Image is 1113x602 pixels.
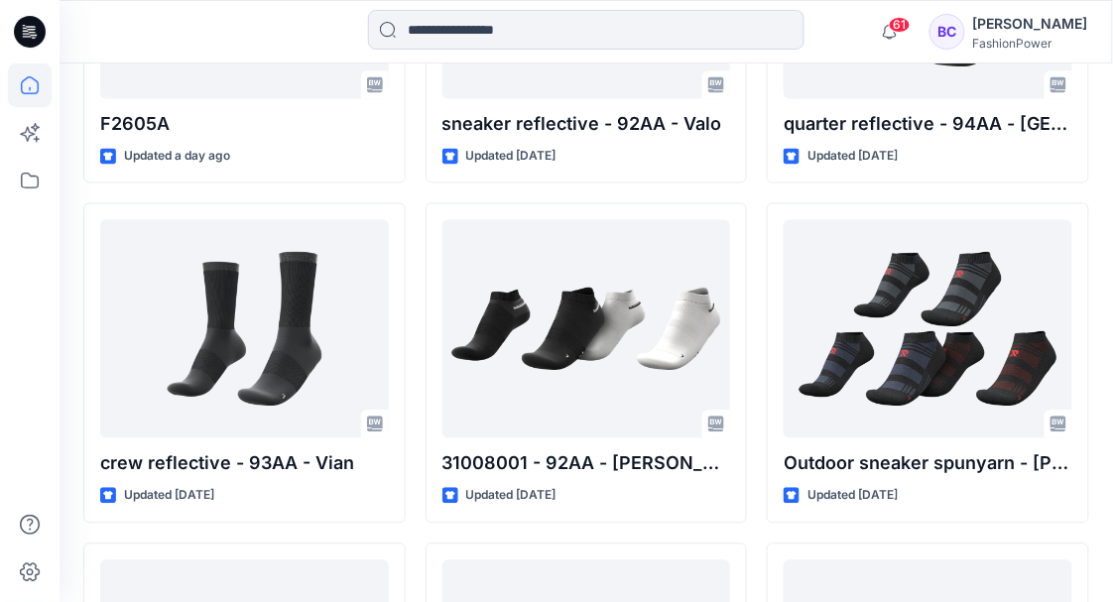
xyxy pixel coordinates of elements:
[807,147,898,168] p: Updated [DATE]
[466,147,556,168] p: Updated [DATE]
[784,111,1072,139] p: quarter reflective - 94AA - [GEOGRAPHIC_DATA]
[124,147,230,168] p: Updated a day ago
[889,17,911,33] span: 61
[442,220,731,438] a: 31008001 - 92AA - Vito
[784,220,1072,438] a: Outdoor sneaker spunyarn - Vern
[100,450,389,478] p: crew reflective - 93AA - Vian
[807,486,898,507] p: Updated [DATE]
[100,220,389,438] a: crew reflective - 93AA - Vian
[124,486,214,507] p: Updated [DATE]
[442,450,731,478] p: 31008001 - 92AA - [PERSON_NAME]
[929,14,965,50] div: BC
[466,486,556,507] p: Updated [DATE]
[784,450,1072,478] p: Outdoor sneaker spunyarn - [PERSON_NAME]
[100,111,389,139] p: F2605A
[973,12,1088,36] div: [PERSON_NAME]
[442,111,731,139] p: sneaker reflective - 92AA - Valo
[973,36,1088,51] div: FashionPower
